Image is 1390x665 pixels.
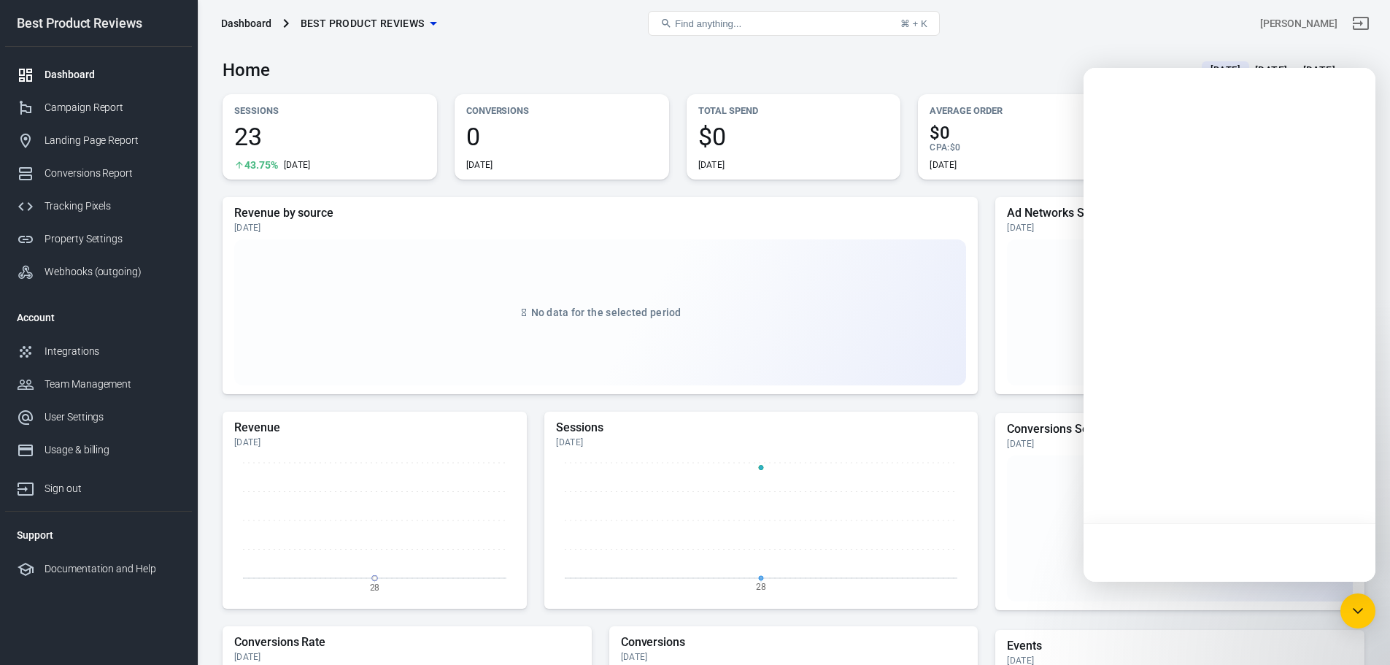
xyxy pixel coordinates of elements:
a: Webhooks (outgoing) [5,255,192,288]
button: Find anything...⌘ + K [648,11,940,36]
h5: Conversions Sources [1007,422,1353,437]
div: [DATE] [1007,438,1353,450]
div: Dashboard [221,16,271,31]
span: No data for the selected period [531,307,682,318]
div: [DATE] [466,159,493,171]
div: Account id: 7dR2DYHz [1260,16,1337,31]
div: Usage & billing [45,442,180,458]
a: Usage & billing [5,434,192,466]
div: [DATE] [621,651,967,663]
tspan: 28 [756,582,766,592]
h5: Revenue [234,420,515,435]
li: Account [5,300,192,335]
div: Open Intercom Messenger [1340,593,1375,629]
div: [DATE] [234,222,966,234]
div: [DATE] [698,159,725,171]
a: Conversions Report [5,157,192,190]
a: Property Settings [5,223,192,255]
div: [DATE] [284,159,311,171]
div: Sign out [45,481,180,496]
span: Best Product Reviews [301,15,425,33]
span: Find anything... [675,18,741,29]
span: [DATE] [1205,63,1246,77]
div: Documentation and Help [45,561,180,577]
span: CPA : [930,142,949,153]
div: User Settings [45,410,180,425]
a: Team Management [5,368,192,401]
tspan: 28 [370,582,380,592]
h5: Revenue by source [234,206,966,220]
div: Integrations [45,344,180,359]
h5: Conversions [621,635,967,650]
div: Team Management [45,377,180,392]
div: [DATE] [234,651,580,663]
li: Support [5,518,192,553]
div: Webhooks (outgoing) [45,264,180,280]
span: 23 [234,124,425,149]
div: Campaign Report [45,100,180,115]
a: Tracking Pixels [5,190,192,223]
div: [DATE] [1007,222,1353,234]
div: [DATE] [930,159,957,171]
h5: Conversions Rate [234,635,580,650]
div: Best Product Reviews [5,17,192,30]
a: User Settings [5,401,192,434]
div: Tracking Pixels [45,199,180,214]
div: Landing Page Report [45,133,180,148]
span: 43.75% [244,160,278,170]
a: Dashboard [5,58,192,91]
div: Dashboard [45,67,180,82]
span: 0 [466,124,657,149]
span: $0 [698,124,889,149]
p: Conversions [466,103,657,118]
p: Total Spend [698,103,889,118]
h5: Events [1007,639,1353,653]
a: Campaign Report [5,91,192,124]
h3: Home [223,60,270,80]
a: Sign out [5,466,192,505]
a: Integrations [5,335,192,368]
div: Property Settings [45,231,180,247]
p: Average Order [930,103,1121,118]
span: $0 [950,142,960,153]
div: ⌘ + K [900,18,927,29]
a: Landing Page Report [5,124,192,157]
div: [DATE] [234,437,515,448]
div: [DATE] [556,437,966,448]
p: Sessions [234,103,425,118]
h5: Ad Networks Summary [1007,206,1353,220]
button: [DATE][DATE] － [DATE] [1190,58,1364,82]
a: Sign out [1343,6,1378,41]
div: Conversions Report [45,166,180,181]
span: $0 [930,124,1121,142]
h5: Sessions [556,420,966,435]
div: [DATE] － [DATE] [1255,61,1335,80]
button: Best Product Reviews [295,10,442,37]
